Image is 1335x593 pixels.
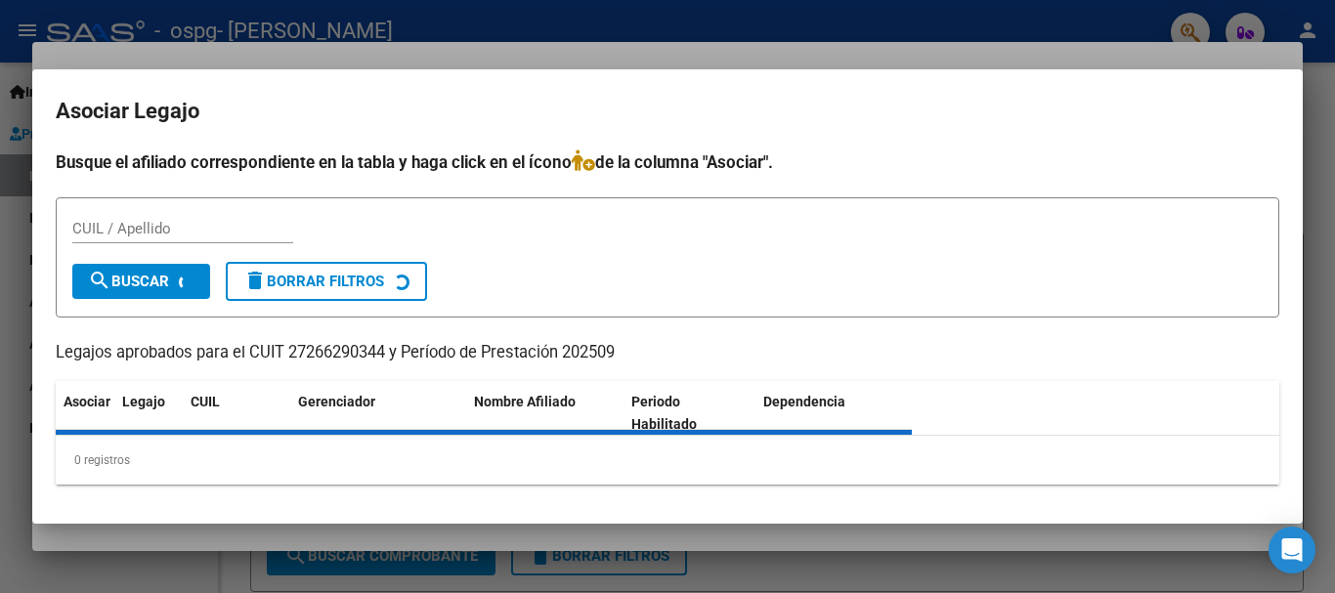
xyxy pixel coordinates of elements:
span: Buscar [88,273,169,290]
mat-icon: search [88,269,111,292]
datatable-header-cell: CUIL [183,381,290,445]
span: Dependencia [763,394,845,409]
button: Buscar [72,264,210,299]
button: Borrar Filtros [226,262,427,301]
h4: Busque el afiliado correspondiente en la tabla y haga click en el ícono de la columna "Asociar". [56,149,1279,175]
datatable-header-cell: Asociar [56,381,114,445]
div: Open Intercom Messenger [1269,527,1315,573]
datatable-header-cell: Nombre Afiliado [466,381,624,445]
span: CUIL [191,394,220,409]
span: Nombre Afiliado [474,394,576,409]
span: Borrar Filtros [243,273,384,290]
span: Asociar [64,394,110,409]
datatable-header-cell: Periodo Habilitado [624,381,755,445]
p: Legajos aprobados para el CUIT 27266290344 y Período de Prestación 202509 [56,341,1279,365]
datatable-header-cell: Legajo [114,381,183,445]
span: Gerenciador [298,394,375,409]
span: Legajo [122,394,165,409]
datatable-header-cell: Gerenciador [290,381,466,445]
div: 0 registros [56,436,1279,485]
mat-icon: delete [243,269,267,292]
datatable-header-cell: Dependencia [755,381,913,445]
span: Periodo Habilitado [631,394,697,432]
h2: Asociar Legajo [56,93,1279,130]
